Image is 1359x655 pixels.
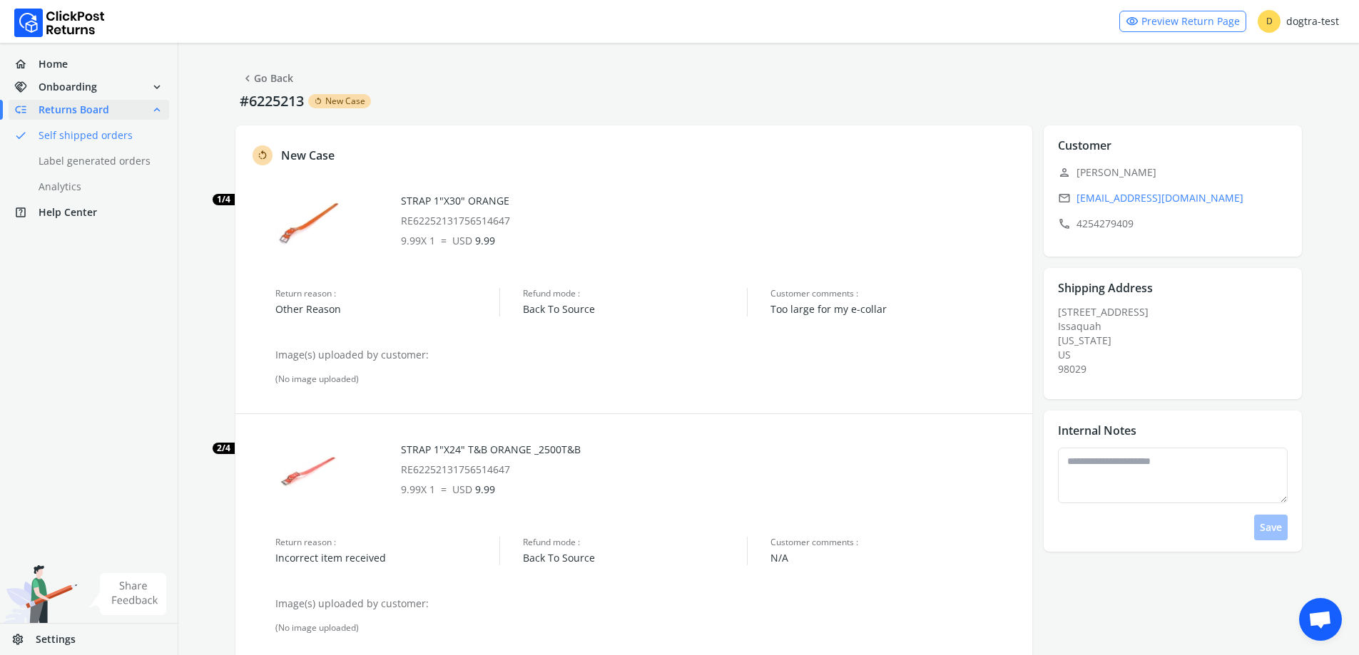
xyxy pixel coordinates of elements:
[275,373,1018,385] div: (No image uploaded)
[770,537,1018,548] span: Customer comments :
[1299,598,1342,641] a: Open chat
[770,288,1018,299] span: Customer comments :
[770,551,1018,565] span: N/A
[14,125,27,145] span: done
[257,147,268,164] span: rotate_left
[1058,362,1296,376] div: 98029
[523,537,747,548] span: Refund mode :
[39,57,68,71] span: Home
[1058,188,1071,208] span: email
[275,288,499,299] span: Return reason :
[275,302,499,316] span: Other Reason
[1058,334,1296,348] div: [US_STATE]
[523,288,747,299] span: Refund mode :
[1058,319,1296,334] div: Issaquah
[9,151,186,171] a: Label generated orders
[9,202,169,222] a: help_centerHelp Center
[1258,10,1281,33] span: D
[14,202,39,222] span: help_center
[39,80,97,94] span: Onboarding
[275,348,1018,362] p: Image(s) uploaded by customer:
[401,214,1019,228] p: RE62252131756514647
[9,177,186,197] a: Analytics
[275,537,499,548] span: Return reason :
[1254,515,1288,540] button: Save
[1119,11,1246,32] a: visibilityPreview Return Page
[275,551,499,565] span: Incorrect item received
[1058,214,1071,234] span: call
[151,77,163,97] span: expand_more
[452,234,472,247] span: USD
[9,54,169,74] a: homeHome
[401,194,1019,228] div: STRAP 1"X30" ORANGE
[39,103,109,117] span: Returns Board
[1058,163,1296,182] p: [PERSON_NAME]
[523,551,747,565] span: Back To Source
[1058,279,1153,296] p: Shipping Address
[275,597,1018,611] p: Image(s) uploaded by customer:
[275,443,347,496] img: row_image
[241,68,293,88] a: Go Back
[1058,305,1296,376] div: [STREET_ADDRESS]
[401,463,1019,477] p: RE62252131756514647
[1058,348,1296,362] div: US
[14,54,39,74] span: home
[401,443,1019,477] div: STRAP 1"X24" T&B ORANGE _2500T&B
[14,9,105,37] img: Logo
[11,629,36,649] span: settings
[275,194,347,247] img: row_image
[1126,11,1139,31] span: visibility
[14,100,39,120] span: low_priority
[1258,10,1339,33] div: dogtra-test
[281,147,335,164] p: New Case
[452,483,472,496] span: USD
[325,96,365,107] span: New Case
[314,96,322,107] span: rotate_left
[213,443,235,454] span: 2/4
[452,234,495,247] span: 9.99
[39,205,97,220] span: Help Center
[523,302,747,316] span: Back To Source
[441,234,447,247] span: =
[770,302,1018,316] span: Too large for my e-collar
[1058,163,1071,182] span: person
[441,483,447,496] span: =
[1058,188,1296,208] a: email[EMAIL_ADDRESS][DOMAIN_NAME]
[9,125,186,145] a: doneSelf shipped orders
[401,483,1019,497] p: 9.99 X 1
[241,68,254,88] span: chevron_left
[36,632,76,646] span: Settings
[235,66,299,91] button: chevron_leftGo Back
[1058,214,1296,234] p: 4254279409
[151,100,163,120] span: expand_less
[275,622,1018,634] div: (No image uploaded)
[14,77,39,97] span: handshake
[213,194,235,205] span: 1/4
[1058,422,1136,439] p: Internal Notes
[452,483,495,496] span: 9.99
[235,91,308,111] p: #6225213
[89,573,167,615] img: share feedback
[1058,137,1111,154] p: Customer
[401,234,1019,248] p: 9.99 X 1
